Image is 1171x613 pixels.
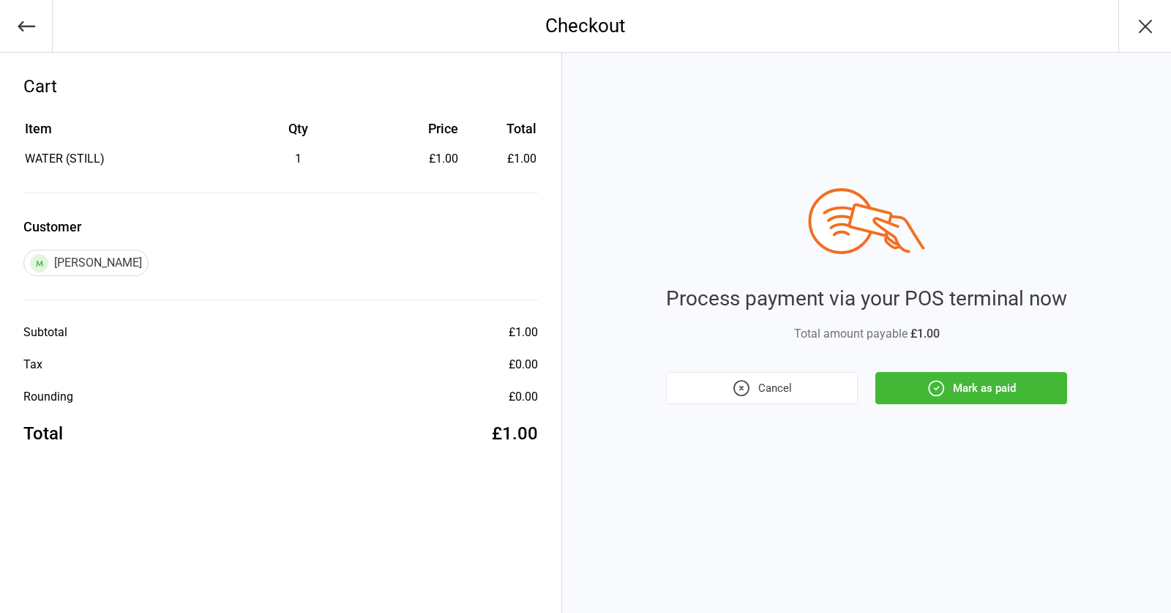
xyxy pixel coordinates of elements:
button: Mark as paid [875,372,1067,404]
div: 1 [219,150,378,168]
div: £1.00 [509,324,538,341]
div: Price [380,119,458,138]
label: Customer [23,217,538,237]
span: WATER (STILL) [25,152,105,166]
div: Total [23,420,63,447]
div: Subtotal [23,324,67,341]
div: Total amount payable [666,325,1067,343]
div: Cart [23,73,538,100]
th: Total [464,119,536,149]
div: £0.00 [509,388,538,406]
div: [PERSON_NAME] [23,250,149,276]
div: Process payment via your POS terminal now [666,283,1067,314]
div: Rounding [23,388,73,406]
th: Qty [219,119,378,149]
div: Tax [23,356,42,374]
th: Item [25,119,217,149]
span: £1.00 [910,327,940,341]
td: £1.00 [464,150,536,168]
div: £1.00 [380,150,458,168]
div: £1.00 [492,420,538,447]
button: Cancel [666,372,858,404]
div: £0.00 [509,356,538,374]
